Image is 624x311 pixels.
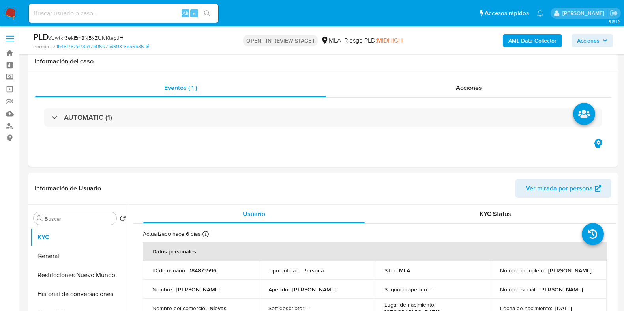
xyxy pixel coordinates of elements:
h1: Información del caso [35,58,611,65]
button: Restricciones Nuevo Mundo [30,266,129,285]
p: [PERSON_NAME] [292,286,336,293]
span: Acciones [577,34,600,47]
span: Ver mirada por persona [526,179,593,198]
p: Actualizado hace 6 días [143,230,201,238]
b: Person ID [33,43,55,50]
input: Buscar usuario o caso... [29,8,218,19]
a: 1b45f762e73c47e0607c880316ea6b36 [56,43,149,50]
h3: AUTOMATIC (1) [64,113,112,122]
p: Sitio : [384,267,396,274]
p: Persona [303,267,324,274]
button: General [30,247,129,266]
th: Datos personales [143,242,607,261]
p: Nombre : [152,286,173,293]
a: Salir [610,9,618,17]
button: AML Data Collector [503,34,562,47]
div: AUTOMATIC (1) [44,108,602,127]
span: Eventos ( 1 ) [164,83,197,92]
span: s [193,9,195,17]
p: OPEN - IN REVIEW STAGE I [243,35,318,46]
p: Segundo apellido : [384,286,428,293]
span: Riesgo PLD: [344,36,403,45]
button: KYC [30,228,129,247]
div: MLA [321,36,341,45]
span: Usuario [243,209,265,218]
p: Nombre completo : [500,267,545,274]
b: PLD [33,30,49,43]
p: noelia.huarte@mercadolibre.com [562,9,607,17]
span: Accesos rápidos [485,9,529,17]
h1: Información de Usuario [35,184,101,192]
p: MLA [399,267,410,274]
p: - [431,286,433,293]
p: Lugar de nacimiento : [384,301,435,308]
p: [PERSON_NAME] [540,286,583,293]
a: Notificaciones [537,10,543,17]
p: Apellido : [268,286,289,293]
span: KYC Status [480,209,511,218]
span: Alt [182,9,189,17]
button: Ver mirada por persona [515,179,611,198]
p: Tipo entidad : [268,267,300,274]
p: [PERSON_NAME] [548,267,592,274]
button: Buscar [37,215,43,222]
button: Acciones [572,34,613,47]
span: MIDHIGH [377,36,403,45]
button: search-icon [199,8,215,19]
b: AML Data Collector [508,34,557,47]
button: Historial de conversaciones [30,285,129,304]
p: Nombre social : [500,286,536,293]
span: # Jwtkr3ekEm8NBxZUIvKtegJH [49,34,124,42]
input: Buscar [45,215,113,222]
p: ID de usuario : [152,267,186,274]
p: 184873596 [189,267,216,274]
span: Acciones [456,83,482,92]
p: [PERSON_NAME] [176,286,220,293]
button: Volver al orden por defecto [120,215,126,224]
